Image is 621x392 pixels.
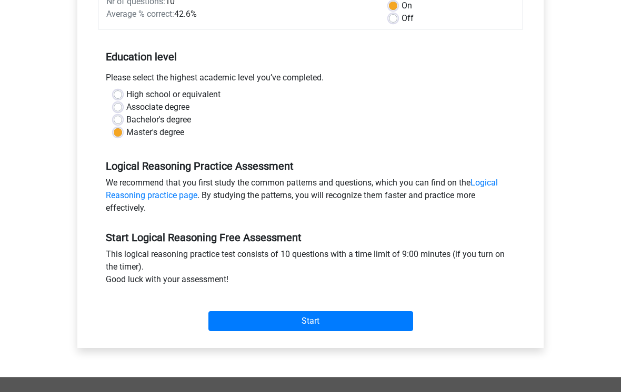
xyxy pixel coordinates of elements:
label: Associate degree [126,101,189,114]
div: Please select the highest academic level you’ve completed. [98,71,523,88]
div: We recommend that you first study the common patterns and questions, which you can find on the . ... [98,177,523,219]
label: Off [402,12,414,25]
input: Start [208,311,413,331]
h5: Education level [106,46,515,67]
label: High school or equivalent [126,88,221,101]
div: 42.6% [98,8,381,20]
div: This logical reasoning practice test consists of 10 questions with a time limit of 9:00 minutes (... [98,248,523,290]
label: Master's degree [126,126,184,139]
h5: Logical Reasoning Practice Assessment [106,160,515,172]
span: Average % correct: [106,9,174,19]
label: Bachelor's degree [126,114,191,126]
h5: Start Logical Reasoning Free Assessment [106,231,515,244]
